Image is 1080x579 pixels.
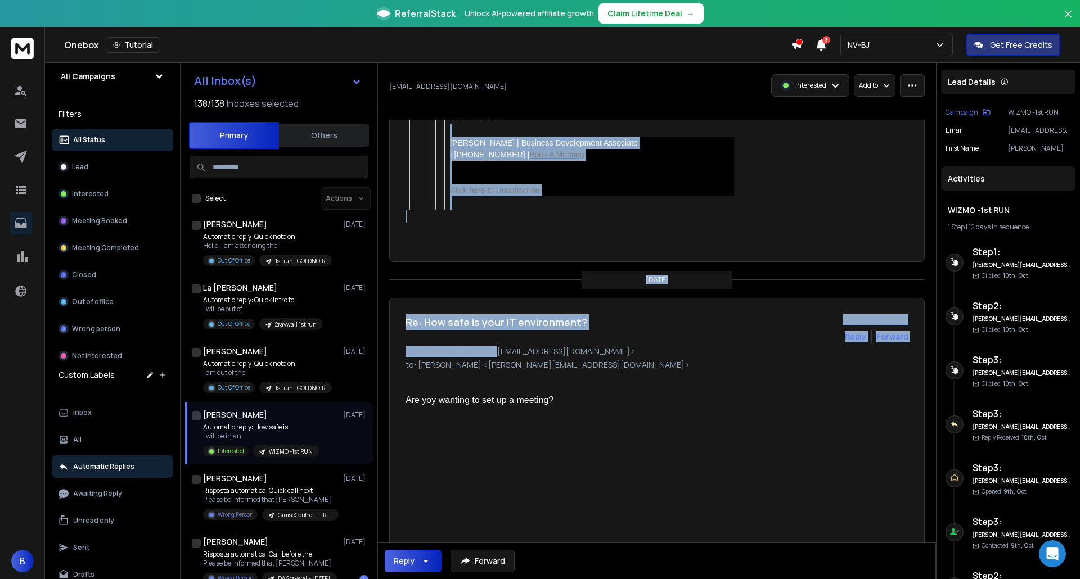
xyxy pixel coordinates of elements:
button: Inbox [52,401,173,424]
button: Others [279,123,369,148]
button: Campaign [946,108,991,117]
p: WIZMO -1st RUN [269,447,313,456]
h1: [PERSON_NAME] [203,219,267,230]
h1: [PERSON_NAME] [203,536,268,548]
h1: [PERSON_NAME] [203,346,267,357]
button: Forward [451,550,515,572]
h6: Step 3 : [973,515,1071,528]
p: First Name [946,144,979,153]
div: Activities [941,166,1075,191]
p: Meeting Completed [72,243,139,252]
p: CruiseControl - HR - [DATE] [278,511,332,519]
p: Please be informed that [PERSON_NAME] [203,495,338,504]
button: B [11,550,34,572]
span: 1 Step [948,222,965,232]
p: Email [946,126,963,135]
button: Reply [385,550,442,572]
button: All Campaigns [52,65,173,88]
p: Lead Details [948,76,996,88]
p: to: [PERSON_NAME] <[PERSON_NAME][EMAIL_ADDRESS][DOMAIN_NAME]> [406,359,908,370]
span: 138 / 138 [194,97,224,110]
h6: Step 3 : [973,407,1071,420]
p: [DATE] [343,347,368,356]
p: from: [PERSON_NAME] <[EMAIL_ADDRESS][DOMAIN_NAME]> [406,346,908,357]
p: Contacted [982,541,1034,550]
div: Forward [876,331,908,342]
button: Get Free Credits [966,34,1060,56]
button: Lead [52,156,173,178]
button: Not Interested [52,345,173,367]
p: [DATE] [646,275,668,284]
p: Wrong person [72,324,120,333]
p: Risposta automatica: Call before the [203,550,337,559]
h6: [PERSON_NAME][EMAIL_ADDRESS][DOMAIN_NAME] [973,261,1071,269]
p: Clicked [982,272,1028,280]
p: [DATE] [343,410,368,419]
p: Out of office [72,297,114,306]
p: Unread only [73,516,114,525]
h1: All Inbox(s) [194,75,256,87]
p: Clicked [982,379,1028,388]
div: Onebox [64,37,791,53]
p: [DATE] [343,474,368,483]
p: Automatic reply: Quick intro to [203,296,323,305]
p: Unlock AI-powered affiliate growth [465,8,594,19]
button: Tutorial [106,37,160,53]
span: 9th, Oct [1003,487,1027,495]
div: Reply [394,555,415,567]
p: Out Of Office [218,256,250,265]
p: Campaign [946,108,978,117]
p: Clicked [982,325,1028,334]
h6: [PERSON_NAME][EMAIL_ADDRESS][DOMAIN_NAME] [973,531,1071,539]
button: Out of office [52,291,173,313]
p: Drafts [73,570,94,579]
p: Automatic reply: Quick note on [203,232,332,241]
p: Get Free Credits [990,39,1052,51]
h3: Inboxes selected [227,97,299,110]
span: → [687,8,695,19]
h1: La [PERSON_NAME] [203,282,277,293]
p: Add to [859,81,878,90]
button: Interested [52,183,173,205]
p: Interested [218,447,244,455]
p: All [73,435,82,444]
p: Closed [72,270,96,279]
p: 1st run - GOLDNOIR [275,384,325,392]
p: Out Of Office [218,383,250,392]
span: 12 days in sequence [969,222,1029,232]
h6: Step 2 : [973,299,1071,313]
p: Please be informed that [PERSON_NAME] [203,559,337,568]
h3: Filters [52,106,173,122]
button: Closed [52,264,173,286]
h6: [PERSON_NAME][EMAIL_ADDRESS][DOMAIN_NAME] [973,315,1071,323]
button: Meeting Completed [52,237,173,259]
button: Awaiting Reply [52,482,173,505]
p: [EMAIL_ADDRESS][DOMAIN_NAME] [1008,126,1071,135]
span: 3 [822,36,830,44]
span: 10th, Oct [1003,272,1028,279]
h6: [PERSON_NAME][EMAIL_ADDRESS][DOMAIN_NAME] [973,369,1071,377]
button: Claim Lifetime Deal→ [598,3,704,24]
a: Book A Meeting [529,150,584,159]
p: I will be in an [203,432,319,441]
button: Meeting Booked [52,210,173,232]
label: Select [205,194,226,203]
p: Automatic reply: Quick note on [203,359,332,368]
p: Reply Received [982,433,1047,442]
button: All Status [52,129,173,151]
p: Wrong Person [218,510,253,519]
p: NV-BJ [848,39,874,51]
button: Wrong person [52,318,173,340]
h1: [PERSON_NAME] [203,409,267,420]
p: [EMAIL_ADDRESS][DOMAIN_NAME] [389,82,507,91]
p: Automatic reply: How safe is [203,423,319,432]
p: Awaiting Reply [73,489,122,498]
h1: All Campaigns [61,71,115,82]
h6: [PERSON_NAME][EMAIL_ADDRESS][DOMAIN_NAME] [973,423,1071,431]
p: 1st run - GOLDNOIR [275,257,325,265]
p: Sent [73,543,89,552]
p: WIZMO -1st RUN [1008,108,1071,117]
p: Out Of Office [218,320,250,328]
span: 10th, Oct [1003,325,1028,333]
